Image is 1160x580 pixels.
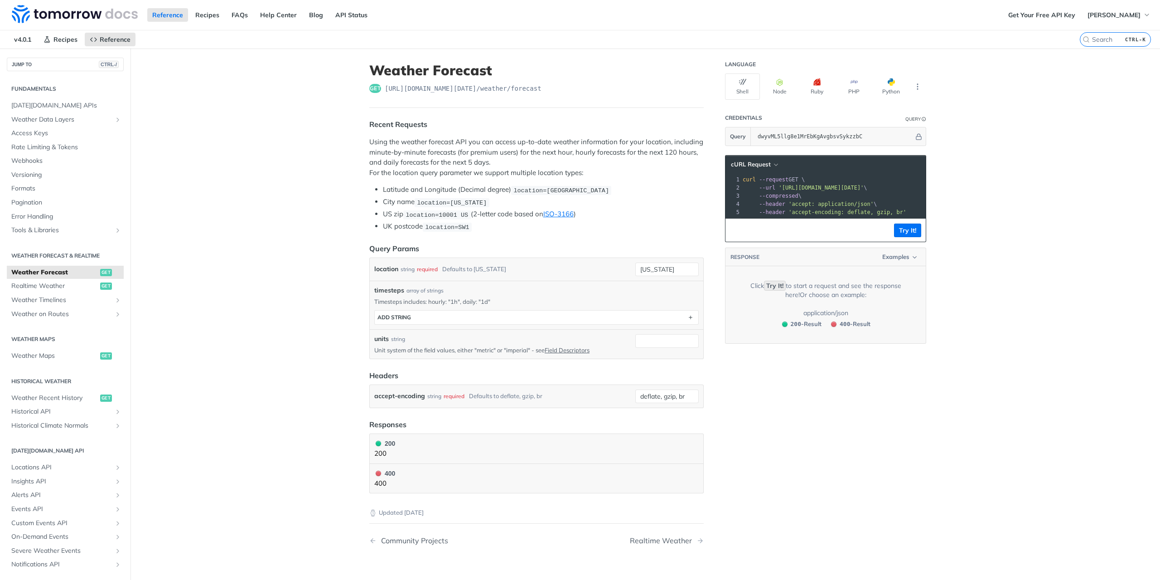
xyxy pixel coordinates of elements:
nav: Pagination Controls [369,527,704,554]
li: UK postcode [383,221,704,232]
div: Click to start a request and see the response here! Or choose an example: [740,281,911,299]
span: Examples [882,253,909,262]
span: location=[GEOGRAPHIC_DATA] [513,187,609,194]
label: location [374,263,398,276]
a: Recipes [39,33,82,46]
button: 200200-Result [778,320,825,329]
li: City name [383,197,704,207]
span: Weather Forecast [11,268,98,277]
a: Reference [147,8,188,22]
span: Realtime Weather [11,282,98,291]
button: Try It! [894,224,921,237]
a: Formats [7,182,124,195]
span: Recipes [53,35,77,44]
span: \ [743,193,802,199]
button: Show subpages for Severe Weather Events [114,547,121,555]
button: Show subpages for Notifications API [114,561,121,568]
span: Error Handling [11,212,121,221]
button: Show subpages for Locations API [114,464,121,471]
i: Information [922,117,926,122]
span: location=SW1 [425,224,469,230]
span: Weather Data Layers [11,115,112,124]
button: PHP [836,73,871,100]
span: --request [759,176,788,183]
span: Insights API [11,477,112,486]
div: Query Params [369,243,419,254]
div: required [444,390,464,403]
label: units [374,334,389,344]
a: Versioning [7,168,124,182]
a: Field Descriptors [545,346,590,354]
span: --url [759,185,775,191]
button: ADD string [375,311,698,324]
span: --header [759,201,785,207]
span: 400 [840,321,850,327]
div: Language [725,61,756,68]
div: ADD string [377,314,411,321]
span: [PERSON_NAME] [1087,11,1141,19]
a: FAQs [227,8,253,22]
span: 'accept: application/json' [788,201,874,207]
h2: Weather Forecast & realtime [7,252,124,260]
span: On-Demand Events [11,532,112,541]
span: Pagination [11,198,121,207]
p: Updated [DATE] [369,508,704,517]
span: GET \ [743,176,805,183]
span: Rate Limiting & Tokens [11,143,121,152]
span: Weather Maps [11,351,98,361]
span: Alerts API [11,491,112,500]
div: application/json [803,308,848,317]
span: - Result [840,320,870,329]
a: Notifications APIShow subpages for Notifications API [7,558,124,571]
div: Realtime Weather [630,536,696,545]
h1: Weather Forecast [369,62,704,78]
span: 'accept-encoding: deflate, gzip, br' [788,209,906,215]
span: get [100,395,112,402]
span: [DATE][DOMAIN_NAME] APIs [11,101,121,110]
div: array of strings [406,287,444,295]
button: Show subpages for Alerts API [114,492,121,499]
a: ISO-3166 [543,210,574,218]
button: Show subpages for Historical API [114,408,121,415]
span: Historical API [11,407,112,416]
span: --compressed [759,193,798,199]
span: Query [730,132,746,141]
button: Show subpages for Weather Data Layers [114,116,121,123]
div: 2 [725,184,741,192]
button: Show subpages for Custom Events API [114,520,121,527]
span: cURL Request [731,161,771,168]
span: https://api.tomorrow.io/v4/weather/forecast [385,84,541,93]
span: Events API [11,505,112,514]
div: 200 [374,439,395,448]
span: - Result [791,320,822,329]
a: Severe Weather EventsShow subpages for Severe Weather Events [7,544,124,558]
div: string [427,390,441,403]
button: Hide [914,132,923,141]
p: 200 [374,448,395,459]
div: 400 [374,468,395,478]
div: 5 [725,208,741,216]
div: string [391,335,405,343]
a: On-Demand EventsShow subpages for On-Demand Events [7,530,124,544]
a: Historical APIShow subpages for Historical API [7,405,124,419]
a: Pagination [7,196,124,210]
span: Access Keys [11,129,121,138]
div: Credentials [725,114,762,122]
svg: More ellipsis [913,83,922,91]
button: Shell [725,73,760,100]
a: Custom Events APIShow subpages for Custom Events API [7,517,124,530]
span: location=10001 US [406,211,468,218]
span: Custom Events API [11,519,112,528]
a: [DATE][DOMAIN_NAME] APIs [7,99,124,112]
span: v4.0.1 [9,33,36,46]
code: Try It! [764,281,786,291]
button: 400 400400 [374,468,699,489]
button: [PERSON_NAME] [1083,8,1155,22]
a: Error Handling [7,210,124,224]
span: Locations API [11,463,112,472]
a: Blog [304,8,328,22]
a: Webhooks [7,154,124,168]
div: 4 [725,200,741,208]
span: Historical Climate Normals [11,421,112,430]
span: get [100,269,112,276]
